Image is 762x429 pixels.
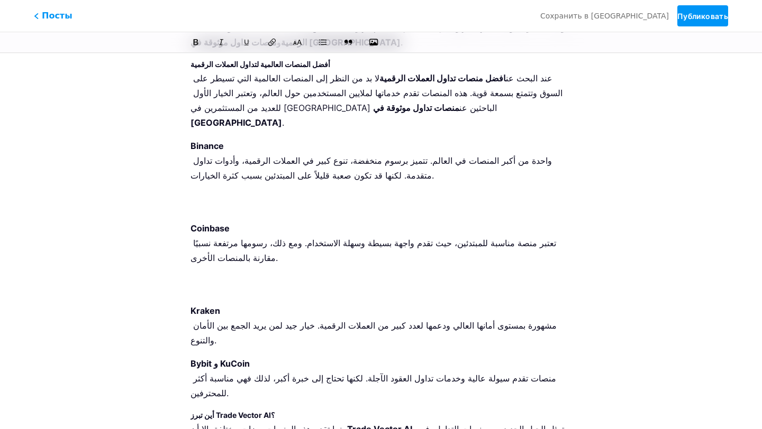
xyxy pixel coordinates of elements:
strong: أفضل المنصات العالمية لتداول العملات الرقمية [190,60,330,69]
strong: أين تبرز Trade Vector AI؟ [190,411,275,419]
p: منصات تقدم سيولة عالية وخدمات تداول العقود الآجلة. لكنها تحتاج إلى خبرة أكبر، لذلك فهي مناسبة أكث... [190,356,571,400]
font: Публиковать [677,12,728,21]
strong: Kraken [190,305,220,316]
strong: افضل منصات تداول العملات الرقمية [379,73,506,83]
strong: Bybit و KuCoin [190,358,250,369]
button: Сохранить в [GEOGRAPHIC_DATA] [540,5,669,26]
p: عند البحث عن لا بد من النظر إلى المنصات العالمية التي تسيطر على السوق وتتمتع بسمعة قوية. هذه المن... [190,71,571,130]
span: Посты [34,10,72,22]
font: Посты [42,11,72,21]
font: Сохранить в [GEOGRAPHIC_DATA] [540,12,669,20]
p: تعتبر منصة مناسبة للمبتدئين، حيث تقدم واجهة بسيطة وسهلة الاستخدام. ومع ذلك، رسومها مرتفعة نسبيًا ... [190,221,571,295]
strong: Coinbase [190,223,230,234]
strong: Binance [190,141,224,151]
p: واحدة من أكبر المنصات في العالم. تتميز برسوم منخفضة، تنوع كبير في العملات الرقمية، وأدوات تداول م... [190,138,571,212]
button: Публиковать [677,5,728,26]
p: مشهورة بمستوى أمانها العالي ودعمها لعدد كبير من العملات الرقمية. خيار جيد لمن يريد الجمع بين الأم... [190,303,571,348]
